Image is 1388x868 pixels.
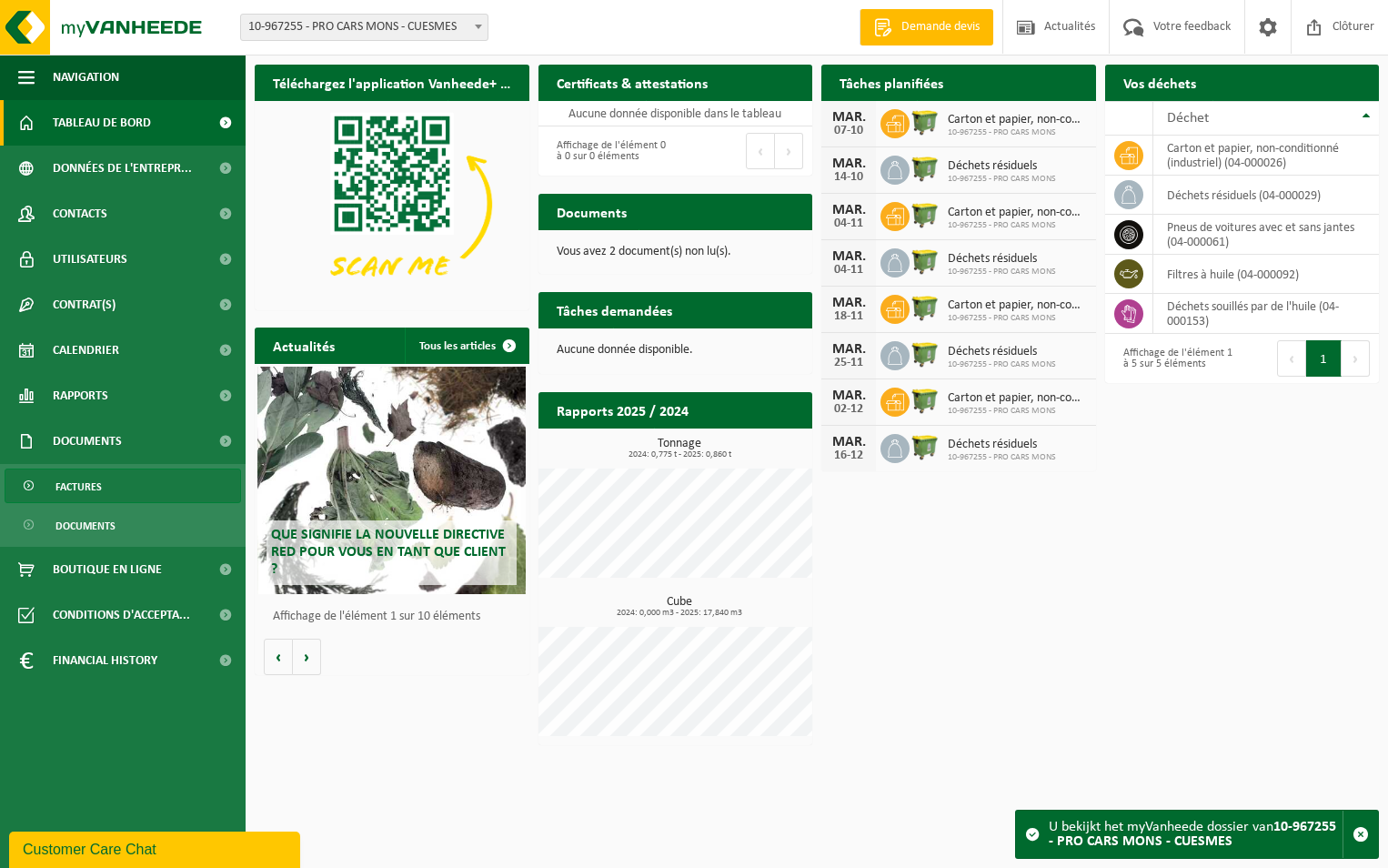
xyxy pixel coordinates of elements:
[830,217,867,230] div: 04-11
[948,406,1087,417] span: 10-967255 - PRO CARS MONS
[910,431,940,462] img: WB-1100-HPE-GN-50
[830,264,867,277] div: 04-11
[910,385,940,416] img: WB-1100-HPE-GN-50
[860,9,993,45] a: Demande devis
[53,547,162,592] span: Boutique en ligne
[1105,65,1214,100] h2: Vos déchets
[830,110,867,125] div: MAR.
[538,194,645,229] h2: Documents
[53,328,119,373] span: Calendrier
[1306,340,1342,377] button: 1
[948,252,1056,267] span: Déchets résiduels
[538,65,726,100] h2: Certificats & attestations
[775,133,803,169] button: Next
[948,174,1056,185] span: 10-967255 - PRO CARS MONS
[273,611,520,623] p: Affichage de l'élément 1 sur 10 éléments
[264,639,293,675] button: Vorige
[548,450,813,459] span: 2024: 0,775 t - 2025: 0,860 t
[538,392,707,428] h2: Rapports 2025 / 2024
[271,528,506,577] span: Que signifie la nouvelle directive RED pour vous en tant que client ?
[948,345,1056,359] span: Déchets résiduels
[257,367,526,594] a: Que signifie la nouvelle directive RED pour vous en tant que client ?
[830,435,867,449] div: MAR.
[830,249,867,264] div: MAR.
[1153,294,1380,334] td: déchets souillés par de l'huile (04-000153)
[910,199,940,230] img: WB-1100-HPE-GN-50
[830,357,867,369] div: 25-11
[1153,255,1380,294] td: filtres à huile (04-000092)
[53,100,151,146] span: Tableau de bord
[897,18,984,36] span: Demande devis
[255,65,529,100] h2: Téléchargez l'application Vanheede+ maintenant!
[1153,215,1380,255] td: pneus de voitures avec et sans jantes (04-000061)
[1153,176,1380,215] td: déchets résiduels (04-000029)
[55,469,102,504] span: Factures
[1114,338,1233,378] div: Affichage de l'élément 1 à 5 sur 5 éléments
[948,391,1087,406] span: Carton et papier, non-conditionné (industriel)
[948,359,1056,370] span: 10-967255 - PRO CARS MONS
[948,159,1056,174] span: Déchets résiduels
[830,449,867,462] div: 16-12
[53,592,190,638] span: Conditions d'accepta...
[830,310,867,323] div: 18-11
[53,55,119,100] span: Navigation
[910,106,940,137] img: WB-1100-HPE-GN-50
[910,292,940,323] img: WB-1100-HPE-GN-50
[910,338,940,369] img: WB-1100-HPE-GN-50
[948,220,1087,231] span: 10-967255 - PRO CARS MONS
[948,113,1087,127] span: Carton et papier, non-conditionné (industriel)
[948,267,1056,278] span: 10-967255 - PRO CARS MONS
[948,452,1056,463] span: 10-967255 - PRO CARS MONS
[53,419,122,464] span: Documents
[948,206,1087,220] span: Carton et papier, non-conditionné (industriel)
[910,246,940,277] img: WB-1100-HPE-GN-50
[241,15,488,40] span: 10-967255 - PRO CARS MONS - CUESMES
[654,428,810,464] a: Consulter les rapports
[548,131,667,171] div: Affichage de l'élément 0 à 0 sur 0 éléments
[746,133,775,169] button: Previous
[53,146,192,191] span: Données de l'entrepr...
[548,609,813,618] span: 2024: 0,000 m3 - 2025: 17,840 m3
[830,342,867,357] div: MAR.
[538,292,690,328] h2: Tâches demandées
[948,438,1056,452] span: Déchets résiduels
[255,101,529,307] img: Download de VHEPlus App
[557,246,795,258] p: Vous avez 2 document(s) non lu(s).
[830,203,867,217] div: MAR.
[293,639,321,675] button: Volgende
[821,65,961,100] h2: Tâches planifiées
[830,171,867,184] div: 14-10
[1277,340,1306,377] button: Previous
[830,125,867,137] div: 07-10
[53,237,127,282] span: Utilisateurs
[948,298,1087,313] span: Carton et papier, non-conditionné (industriel)
[830,296,867,310] div: MAR.
[1049,820,1336,849] strong: 10-967255 - PRO CARS MONS - CUESMES
[53,282,116,328] span: Contrat(s)
[538,101,813,126] td: Aucune donnée disponible dans le tableau
[53,191,107,237] span: Contacts
[1153,136,1380,176] td: carton et papier, non-conditionné (industriel) (04-000026)
[830,156,867,171] div: MAR.
[830,389,867,403] div: MAR.
[9,828,304,868] iframe: chat widget
[55,509,116,543] span: Documents
[240,14,488,41] span: 10-967255 - PRO CARS MONS - CUESMES
[548,438,813,459] h3: Tonnage
[548,596,813,618] h3: Cube
[53,373,108,419] span: Rapports
[948,313,1087,324] span: 10-967255 - PRO CARS MONS
[830,403,867,416] div: 02-12
[557,344,795,357] p: Aucune donnée disponible.
[405,328,528,364] a: Tous les articles
[5,508,241,542] a: Documents
[1049,811,1343,858] div: U bekijkt het myVanheede dossier van
[5,469,241,503] a: Factures
[255,328,353,363] h2: Actualités
[948,127,1087,138] span: 10-967255 - PRO CARS MONS
[910,153,940,184] img: WB-1100-HPE-GN-50
[53,638,157,683] span: Financial History
[1167,111,1209,126] span: Déchet
[1342,340,1370,377] button: Next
